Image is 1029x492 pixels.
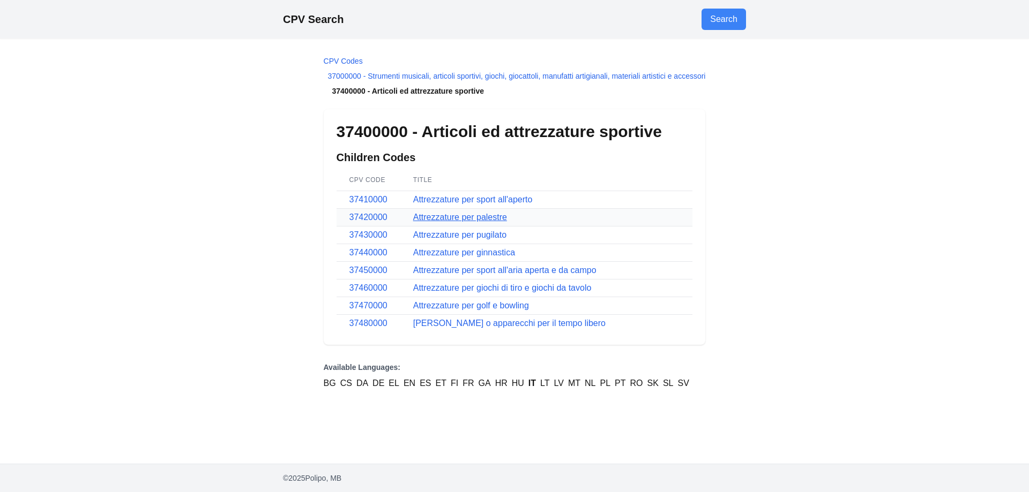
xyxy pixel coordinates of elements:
a: SV [677,377,689,390]
a: HU [512,377,524,390]
a: EN [404,377,415,390]
a: NL [585,377,595,390]
a: [PERSON_NAME] o apparecchi per il tempo libero [413,319,606,328]
a: 37000000 - Strumenti musicali, articoli sportivi, giochi, giocattoli, manufatti artigianali, mate... [328,72,706,80]
a: Attrezzature per sport all'aperto [413,195,533,204]
a: LV [554,377,564,390]
h2: Children Codes [337,150,693,165]
a: ES [420,377,431,390]
a: 37480000 [349,319,387,328]
a: DE [372,377,384,390]
a: Attrezzature per golf e bowling [413,301,529,310]
a: DA [356,377,368,390]
a: PT [615,377,625,390]
a: LT [540,377,549,390]
nav: Breadcrumb [324,56,706,96]
li: 37400000 - Articoli ed attrezzature sportive [324,86,706,96]
p: Available Languages: [324,362,706,373]
th: CPV Code [337,169,400,191]
a: PL [600,377,611,390]
a: Attrezzature per giochi di tiro e giochi da tavolo [413,283,592,292]
a: FR [463,377,474,390]
a: EL [389,377,399,390]
a: GA [479,377,491,390]
a: 37460000 [349,283,387,292]
a: 37420000 [349,213,387,222]
a: 37430000 [349,230,387,239]
a: HR [495,377,508,390]
a: 37450000 [349,266,387,275]
a: Attrezzature per palestre [413,213,507,222]
a: Attrezzature per sport all'aria aperta e da campo [413,266,596,275]
a: ET [436,377,446,390]
a: 37470000 [349,301,387,310]
a: CS [340,377,352,390]
th: Title [400,169,693,191]
a: MT [568,377,580,390]
a: IT [528,377,536,390]
a: SL [663,377,674,390]
a: Attrezzature per pugilato [413,230,506,239]
a: Attrezzature per ginnastica [413,248,515,257]
a: RO [630,377,643,390]
nav: Language Versions [324,362,706,390]
h1: 37400000 - Articoli ed attrezzature sportive [337,122,693,141]
a: FI [451,377,458,390]
a: 37440000 [349,248,387,257]
p: © 2025 Polipo, MB [283,473,746,483]
a: BG [324,377,336,390]
a: Go to search [702,9,746,30]
a: CPV Search [283,13,344,25]
a: CPV Codes [324,57,363,65]
a: SK [647,377,659,390]
a: 37410000 [349,195,387,204]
